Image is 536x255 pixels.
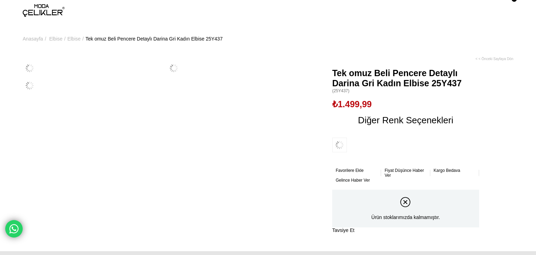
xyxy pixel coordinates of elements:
[23,4,65,17] img: logo
[23,21,48,57] li: >
[332,190,479,227] div: Ürün stoklarımızda kalmamıştır.
[332,88,479,94] span: (25Y437)
[23,61,37,75] img: Tek omuz Beli Pencere Detaylı Darina Gri Kadın Elbise 25Y437
[49,21,67,57] li: >
[167,61,181,75] img: Tek omuz Beli Pencere Detaylı Darina Gri Kadın Elbise 25Y437
[49,21,62,57] a: Elbise
[332,68,479,88] span: Tek omuz Beli Pencere Detaylı Darina Gri Kadın Elbise 25Y437
[85,21,223,57] a: Tek omuz Beli Pencere Detaylı Darina Gri Kadın Elbise 25Y437
[332,138,347,152] img: Tek omuz Beli Pencere Detaylı Darina Taş Kadın Elbise 25Y437
[434,168,476,173] a: Kargo Bedava
[67,21,81,57] a: Elbise
[358,115,453,126] span: Diğer Renk Seçenekleri
[67,21,85,57] li: >
[336,168,364,173] span: Favorilere Ekle
[336,168,378,173] a: Favorilere Ekle
[434,168,460,173] span: Kargo Bedava
[332,227,355,233] span: Tavsiye Et
[476,57,513,61] a: < < Önceki Sayfaya Dön
[23,79,37,93] img: Tek omuz Beli Pencere Detaylı Darina Gri Kadın Elbise 25Y437
[336,178,370,183] span: Gelince Haber Ver
[385,168,426,178] a: Fiyat Düşünce Haber Ver
[336,178,378,183] a: Gelince Haber Ver
[332,99,372,109] span: ₺1.499,99
[23,21,43,57] a: Anasayfa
